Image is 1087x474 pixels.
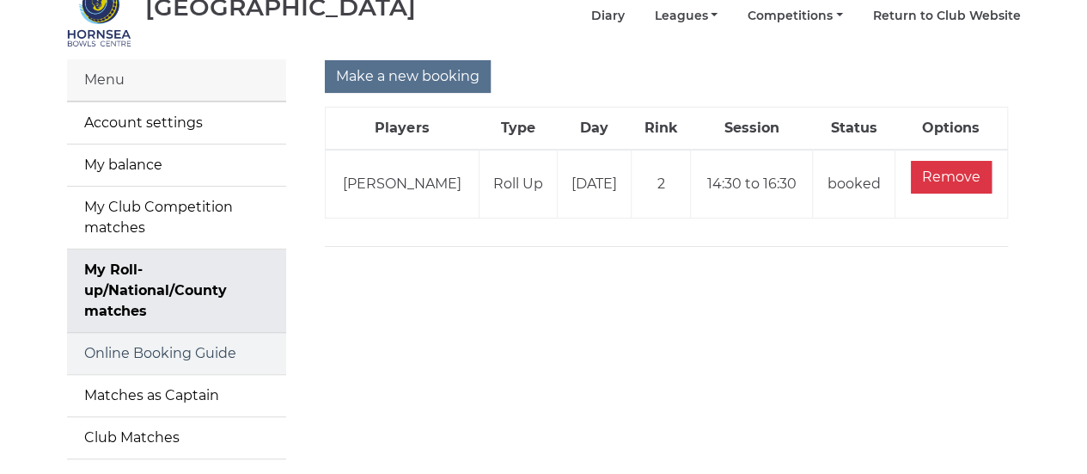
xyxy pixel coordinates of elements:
[691,150,813,219] td: 14:30 to 16:30
[67,249,286,332] a: My Roll-up/National/County matches
[812,150,895,219] td: booked
[325,60,491,93] input: Make a new booking
[67,375,286,416] a: Matches as Captain
[67,187,286,249] a: My Club Competition matches
[67,333,286,374] a: Online Booking Guide
[691,108,813,151] th: Session
[631,108,690,151] th: Rink
[479,150,557,219] td: Roll Up
[67,145,286,186] a: My balance
[67,417,286,459] a: Club Matches
[590,8,624,24] a: Diary
[325,108,479,151] th: Players
[873,8,1021,24] a: Return to Club Website
[558,108,632,151] th: Day
[67,59,286,102] div: Menu
[631,150,690,219] td: 2
[325,150,479,219] td: [PERSON_NAME]
[558,150,632,219] td: [DATE]
[748,8,843,24] a: Competitions
[911,161,992,194] input: Remove
[67,102,286,144] a: Account settings
[654,8,718,24] a: Leagues
[895,108,1007,151] th: Options
[479,108,557,151] th: Type
[812,108,895,151] th: Status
